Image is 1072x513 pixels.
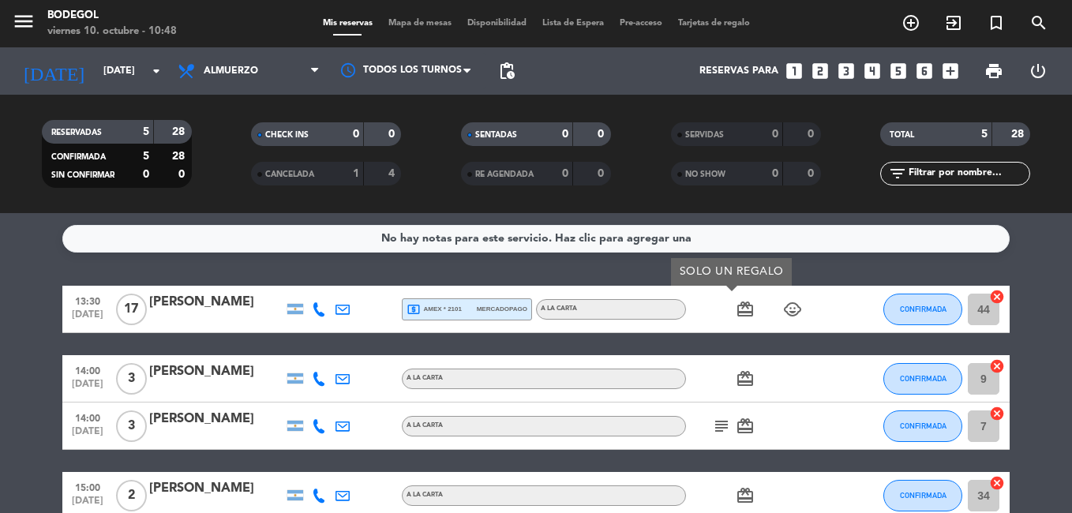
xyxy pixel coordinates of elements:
[315,19,380,28] span: Mis reservas
[984,62,1003,81] span: print
[989,358,1005,374] i: cancel
[883,480,962,511] button: CONFIRMADA
[736,369,755,388] i: card_giftcard
[907,165,1029,182] input: Filtrar por nombre...
[143,151,149,162] strong: 5
[862,61,883,81] i: looks_4
[12,9,36,33] i: menu
[407,492,443,498] span: A LA CARTA
[1029,13,1048,32] i: search
[772,168,778,179] strong: 0
[981,129,988,140] strong: 5
[265,170,314,178] span: CANCELADA
[883,294,962,325] button: CONFIRMADA
[914,61,935,81] i: looks_6
[883,410,962,442] button: CONFIRMADA
[808,129,817,140] strong: 0
[612,19,670,28] span: Pre-acceso
[772,129,778,140] strong: 0
[380,19,459,28] span: Mapa de mesas
[407,375,443,381] span: A LA CARTA
[1011,129,1027,140] strong: 28
[989,406,1005,421] i: cancel
[883,363,962,395] button: CONFIRMADA
[888,164,907,183] i: filter_list
[784,61,804,81] i: looks_one
[736,417,755,436] i: card_giftcard
[353,168,359,179] strong: 1
[12,54,96,88] i: [DATE]
[68,291,107,309] span: 13:30
[68,477,107,496] span: 15:00
[116,410,147,442] span: 3
[353,129,359,140] strong: 0
[68,426,107,444] span: [DATE]
[475,170,534,178] span: RE AGENDADA
[808,168,817,179] strong: 0
[989,475,1005,491] i: cancel
[901,13,920,32] i: add_circle_outline
[149,361,283,382] div: [PERSON_NAME]
[598,168,607,179] strong: 0
[149,409,283,429] div: [PERSON_NAME]
[51,153,106,161] span: CONFIRMADA
[685,131,724,139] span: SERVIDAS
[116,480,147,511] span: 2
[116,363,147,395] span: 3
[388,168,398,179] strong: 4
[475,131,517,139] span: SENTADAS
[388,129,398,140] strong: 0
[562,168,568,179] strong: 0
[381,230,692,248] div: No hay notas para este servicio. Haz clic para agregar una
[178,169,188,180] strong: 0
[900,374,946,383] span: CONFIRMADA
[712,417,731,436] i: subject
[810,61,830,81] i: looks_two
[172,151,188,162] strong: 28
[670,19,758,28] span: Tarjetas de regalo
[989,289,1005,305] i: cancel
[143,169,149,180] strong: 0
[407,302,421,316] i: local_atm
[736,300,755,319] i: card_giftcard
[562,129,568,140] strong: 0
[459,19,534,28] span: Disponibilidad
[68,361,107,379] span: 14:00
[51,171,114,179] span: SIN CONFIRMAR
[407,302,462,316] span: amex * 2101
[888,61,909,81] i: looks_5
[699,66,778,77] span: Reservas para
[598,129,607,140] strong: 0
[68,408,107,426] span: 14:00
[407,422,443,429] span: A LA CARTA
[204,66,258,77] span: Almuerzo
[900,305,946,313] span: CONFIRMADA
[149,478,283,499] div: [PERSON_NAME]
[541,305,577,312] span: A LA CARTA
[1016,47,1060,95] div: LOG OUT
[534,19,612,28] span: Lista de Espera
[116,294,147,325] span: 17
[685,170,725,178] span: NO SHOW
[68,379,107,397] span: [DATE]
[172,126,188,137] strong: 28
[47,24,177,39] div: viernes 10. octubre - 10:48
[736,486,755,505] i: card_giftcard
[671,258,792,286] div: SOLO UN REGALO
[147,62,166,81] i: arrow_drop_down
[149,292,283,313] div: [PERSON_NAME]
[12,9,36,39] button: menu
[890,131,914,139] span: TOTAL
[477,304,527,314] span: mercadopago
[143,126,149,137] strong: 5
[51,129,102,137] span: RESERVADAS
[783,300,802,319] i: child_care
[836,61,856,81] i: looks_3
[1029,62,1048,81] i: power_settings_new
[940,61,961,81] i: add_box
[900,491,946,500] span: CONFIRMADA
[265,131,309,139] span: CHECK INS
[47,8,177,24] div: Bodegol
[68,309,107,328] span: [DATE]
[944,13,963,32] i: exit_to_app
